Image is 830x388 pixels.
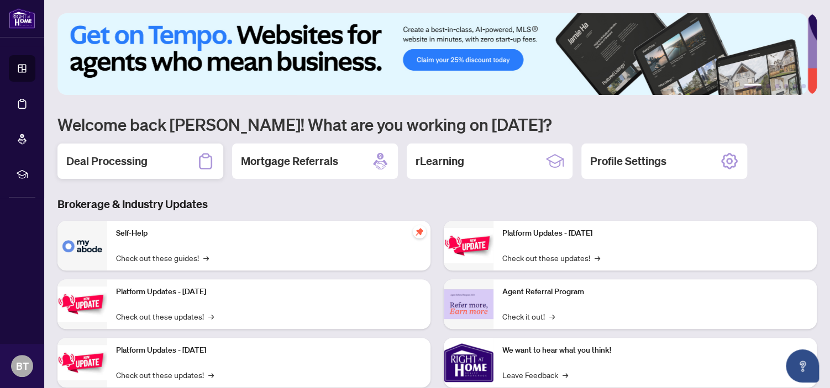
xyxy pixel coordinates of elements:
span: → [595,252,600,264]
span: BT [16,358,29,374]
h3: Brokerage & Industry Updates [57,196,817,212]
p: Agent Referral Program [502,286,808,298]
a: Check out these updates!→ [502,252,600,264]
span: → [208,369,214,381]
img: logo [9,8,35,29]
p: Platform Updates - [DATE] [502,227,808,240]
h2: Deal Processing [66,153,148,169]
p: We want to hear what you think! [502,344,808,357]
h2: rLearning [416,153,464,169]
a: Check out these updates!→ [116,310,214,322]
img: Slide 0 [57,13,807,95]
h2: Profile Settings [590,153,666,169]
img: Platform Updates - July 21, 2025 [57,345,107,380]
span: pushpin [413,225,426,238]
a: Check out these updates!→ [116,369,214,381]
button: 1 [744,84,761,88]
p: Self-Help [116,227,422,240]
span: → [549,310,555,322]
button: 3 [775,84,779,88]
span: → [563,369,568,381]
button: Open asap [786,349,819,382]
span: → [203,252,209,264]
a: Check out these guides!→ [116,252,209,264]
button: 2 [766,84,770,88]
span: → [208,310,214,322]
h2: Mortgage Referrals [241,153,338,169]
img: Self-Help [57,221,107,270]
button: 5 [792,84,797,88]
p: Platform Updates - [DATE] [116,344,422,357]
img: Platform Updates - June 23, 2025 [444,228,493,263]
button: 4 [784,84,788,88]
button: 6 [801,84,806,88]
img: Platform Updates - September 16, 2025 [57,286,107,321]
img: We want to hear what you think! [444,338,493,387]
p: Platform Updates - [DATE] [116,286,422,298]
a: Check it out!→ [502,310,555,322]
a: Leave Feedback→ [502,369,568,381]
img: Agent Referral Program [444,289,493,320]
h1: Welcome back [PERSON_NAME]! What are you working on [DATE]? [57,114,817,135]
